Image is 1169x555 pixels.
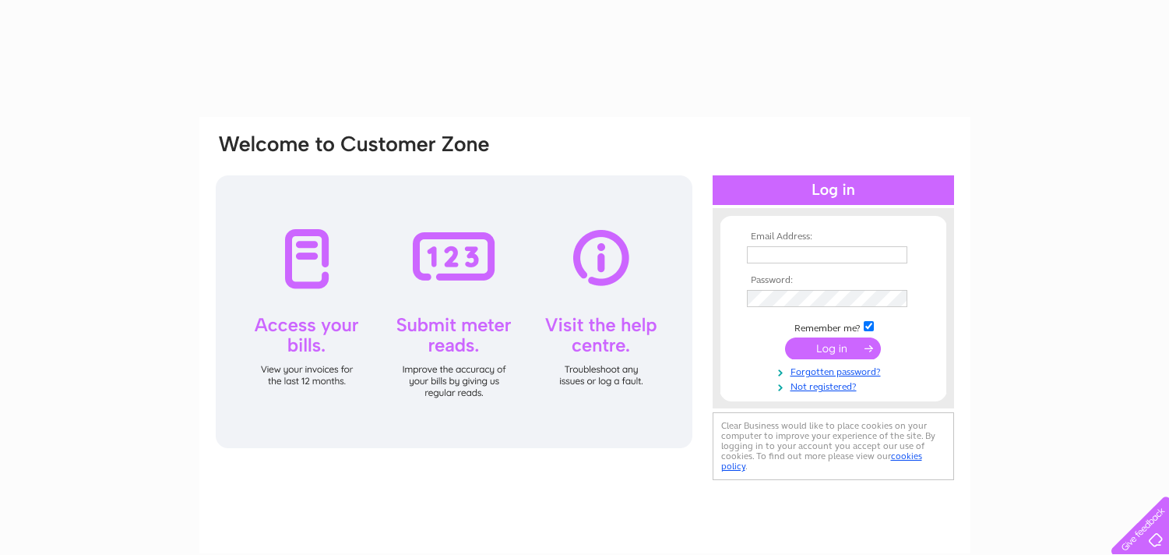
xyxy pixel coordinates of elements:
th: Password: [743,275,924,286]
td: Remember me? [743,319,924,334]
div: Clear Business would like to place cookies on your computer to improve your experience of the sit... [713,412,954,480]
input: Submit [785,338,881,359]
a: Forgotten password? [747,363,924,378]
th: Email Address: [743,232,924,242]
a: Not registered? [747,378,924,393]
a: cookies policy [721,451,922,472]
